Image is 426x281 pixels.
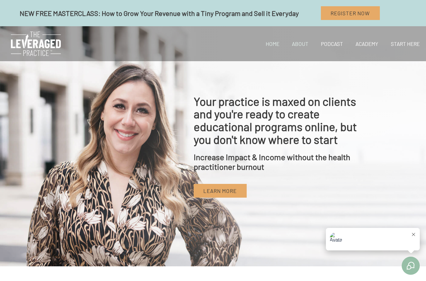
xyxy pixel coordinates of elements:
[194,94,357,146] span: Your practice is maxed on clients and you're ready to create educational programs online, but you...
[321,6,380,20] a: Register Now
[255,33,426,54] nav: Site Navigation
[203,188,237,194] span: Learn More
[11,32,61,56] img: The Leveraged Practice
[331,10,370,16] span: Register Now
[194,184,247,198] a: Learn More
[315,33,349,54] a: Podcast
[20,9,299,17] span: NEW FREE MASTERCLASS: How to Grow Your Revenue with a Tiny Program and Sell it Everyday
[286,33,315,54] a: About
[349,33,385,54] a: Academy
[194,152,350,171] span: Increase Impact & Income without the health practitioner burnout
[385,33,426,54] a: Start Here
[259,33,286,54] a: Home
